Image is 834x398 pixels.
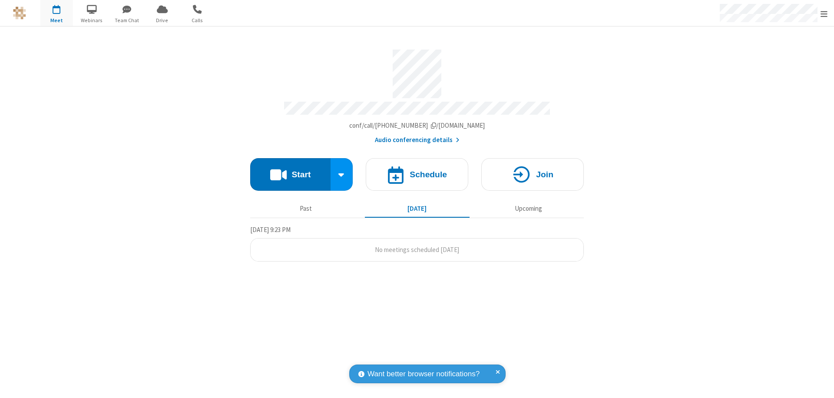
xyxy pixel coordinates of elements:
[250,226,291,234] span: [DATE] 9:23 PM
[250,43,584,145] section: Account details
[331,158,353,191] div: Start conference options
[76,17,108,24] span: Webinars
[367,368,480,380] span: Want better browser notifications?
[375,245,459,254] span: No meetings scheduled [DATE]
[349,121,485,129] span: Copy my meeting room link
[146,17,179,24] span: Drive
[111,17,143,24] span: Team Chat
[536,170,553,179] h4: Join
[40,17,73,24] span: Meet
[375,135,460,145] button: Audio conferencing details
[13,7,26,20] img: QA Selenium DO NOT DELETE OR CHANGE
[366,158,468,191] button: Schedule
[181,17,214,24] span: Calls
[481,158,584,191] button: Join
[291,170,311,179] h4: Start
[250,225,584,262] section: Today's Meetings
[365,200,470,217] button: [DATE]
[250,158,331,191] button: Start
[254,200,358,217] button: Past
[349,121,485,131] button: Copy my meeting room linkCopy my meeting room link
[410,170,447,179] h4: Schedule
[476,200,581,217] button: Upcoming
